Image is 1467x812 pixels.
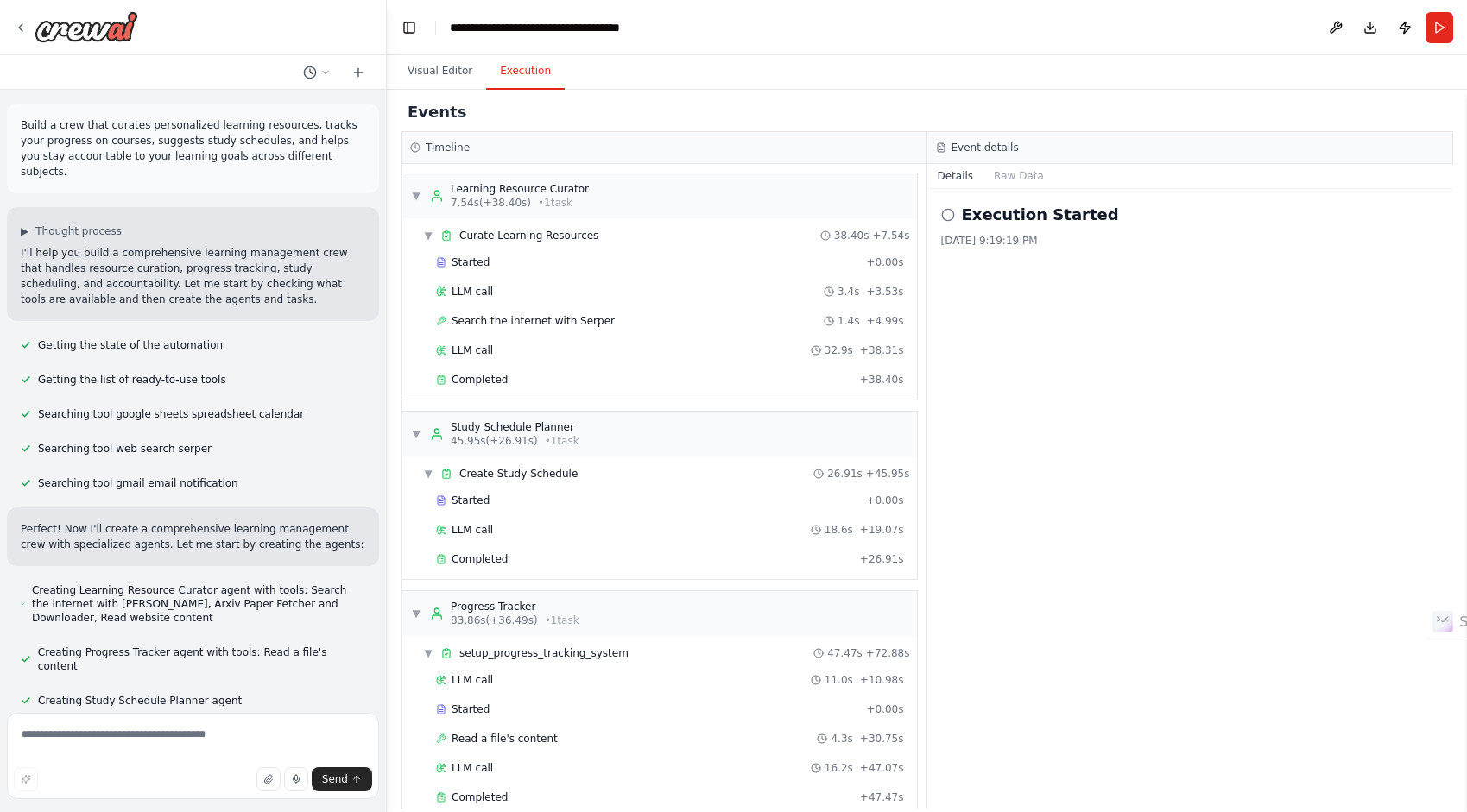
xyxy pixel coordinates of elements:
span: Started [452,255,490,269]
div: Progress Tracker [451,600,579,614]
span: • 1 task [545,434,579,448]
h3: Timeline [426,141,470,154]
span: + 26.91s [860,552,904,566]
span: ▼ [423,467,433,481]
span: Creating Study Schedule Planner agent [38,694,242,708]
h2: Execution Started [962,203,1119,227]
span: ▼ [411,427,421,441]
span: 3.4s [838,285,859,299]
button: Send [312,767,372,791]
span: Create Study Schedule [459,467,578,481]
span: 26.91s [827,467,863,481]
span: LLM call [452,285,493,299]
button: ▶Thought process [21,224,122,238]
span: + 38.31s [860,343,904,357]
span: Getting the list of ready-to-use tools [38,373,226,387]
button: Start a new chat [345,62,372,83]
p: Perfect! Now I'll create a comprehensive learning management crew with specialized agents. Let me... [21,521,365,552]
span: Completed [452,552,508,566]
button: Details [927,164,984,188]
span: + 4.99s [866,314,903,328]
span: LLM call [452,343,493,357]
span: Creating Progress Tracker agent with tools: Read a file's content [38,645,365,673]
span: Started [452,702,490,716]
button: Switch to previous chat [296,62,338,83]
span: + 10.98s [860,673,904,687]
span: + 47.47s [860,790,904,804]
span: • 1 task [545,614,579,627]
button: Visual Editor [394,54,486,90]
span: • 1 task [538,196,572,210]
div: [DATE] 9:19:19 PM [941,234,1440,248]
button: Upload files [256,767,281,791]
nav: breadcrumb [450,19,620,36]
span: Send [322,772,348,786]
span: Completed [452,790,508,804]
span: Search the internet with Serper [452,314,615,328]
span: Getting the state of the automation [38,338,223,352]
span: Creating Learning Resource Curator agent with tools: Search the internet with [PERSON_NAME], Arxi... [32,583,365,625]
span: + 38.40s [860,373,904,387]
h2: Events [408,100,466,124]
span: 32.9s [825,343,853,357]
span: + 0.00s [866,255,903,269]
button: Execution [486,54,565,90]
span: ▼ [423,229,433,242]
span: + 3.53s [866,285,903,299]
span: LLM call [452,523,493,537]
span: + 47.07s [860,761,904,775]
button: Click to speak your automation idea [284,767,308,791]
span: Completed [452,373,508,387]
span: Read a file's content [452,732,558,746]
span: Searching tool web search serper [38,442,212,456]
span: Curate Learning Resources [459,229,598,242]
span: Started [452,494,490,507]
span: ▼ [411,607,421,620]
span: 47.47s [827,646,863,660]
span: Searching tool gmail email notification [38,476,238,490]
span: 45.95s (+26.91s) [451,434,538,448]
span: + 30.75s [860,732,904,746]
span: + 45.95s [866,467,910,481]
span: 18.6s [825,523,853,537]
div: Learning Resource Curator [451,182,589,196]
span: + 7.54s [872,229,909,242]
span: 11.0s [825,673,853,687]
span: Thought process [35,224,122,238]
span: 4.3s [831,732,852,746]
span: ▼ [423,646,433,660]
span: + 0.00s [866,702,903,716]
span: 16.2s [825,761,853,775]
p: I'll help you build a comprehensive learning management crew that handles resource curation, prog... [21,245,365,307]
button: Improve this prompt [14,767,38,791]
img: Logo [35,11,138,42]
span: LLM call [452,673,493,687]
button: Hide left sidebar [397,16,421,40]
div: Study Schedule Planner [451,420,579,434]
p: Build a crew that curates personalized learning resources, tracks your progress on courses, sugge... [21,117,365,179]
span: 38.40s [834,229,869,242]
span: 83.86s (+36.49s) [451,614,538,627]
span: LLM call [452,761,493,775]
span: ▶ [21,224,28,238]
span: + 0.00s [866,494,903,507]
span: Searching tool google sheets spreadsheet calendar [38,407,304,421]
span: 7.54s (+38.40s) [451,196,531,210]
h3: Event details [952,141,1019,154]
span: + 72.88s [866,646,910,660]
span: setup_progress_tracking_system [459,646,629,660]
button: Raw Data [983,164,1054,188]
span: + 19.07s [860,523,904,537]
span: ▼ [411,189,421,203]
span: 1.4s [838,314,859,328]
